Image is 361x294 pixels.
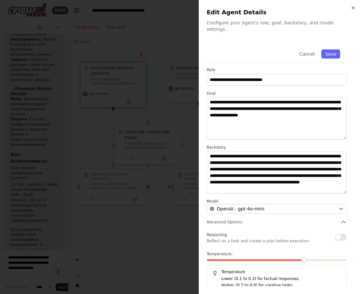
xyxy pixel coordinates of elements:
p: Higher (0.7 to 0.9) for creative tasks. [221,282,341,289]
span: Reasoning [207,233,227,237]
p: Lower (0.1 to 0.3) for factual responses. [221,276,341,282]
label: Backstory [207,145,347,150]
span: Advanced Options [207,220,242,225]
label: Model [207,199,347,204]
label: Role [207,67,347,73]
p: Configure your agent's role, goal, backstory, and model settings. [207,20,354,33]
button: OpenAI - gpt-4o-mini [207,204,347,214]
label: Goal [207,91,347,96]
span: Temperature: [207,251,233,257]
button: Save [321,49,340,59]
span: OpenAI - gpt-4o-mini [217,206,264,212]
button: Advanced Options [207,219,347,225]
h2: Edit Agent Details [207,8,354,17]
button: Cancel [295,49,318,59]
h5: Temperature [212,269,341,274]
p: Reflect on a task and create a plan before execution [207,238,309,244]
